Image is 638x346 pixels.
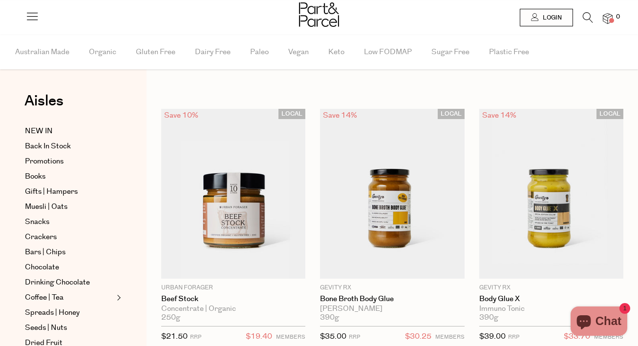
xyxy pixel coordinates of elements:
[320,109,360,122] div: Save 14%
[25,141,114,152] a: Back In Stock
[479,305,623,313] div: Immuno Tonic
[568,306,630,338] inbox-online-store-chat: Shopify online store chat
[25,156,64,167] span: Promotions
[320,295,464,304] a: Bone Broth Body Glue
[25,322,114,334] a: Seeds | Nuts
[405,330,431,343] span: $30.25
[25,201,114,213] a: Muesli | Oats
[25,171,45,183] span: Books
[479,109,623,279] img: Body Glue X
[489,35,529,69] span: Plastic Free
[190,333,201,341] small: RRP
[15,35,69,69] span: Australian Made
[299,2,339,27] img: Part&Parcel
[25,141,71,152] span: Back In Stock
[114,292,121,304] button: Expand/Collapse Coffee | Tea
[161,313,180,322] span: 250g
[479,284,623,292] p: Gevity RX
[25,125,114,137] a: NEW IN
[25,231,57,243] span: Crackers
[564,330,590,343] span: $33.70
[25,201,67,213] span: Muesli | Oats
[328,35,344,69] span: Keto
[320,331,346,342] span: $35.00
[438,109,465,119] span: LOCAL
[479,313,498,322] span: 390g
[25,262,114,273] a: Chocolate
[25,246,114,258] a: Bars | Chips
[161,109,305,279] img: Beef Stock
[25,262,59,273] span: Chocolate
[596,109,623,119] span: LOCAL
[89,35,116,69] span: Organic
[161,331,188,342] span: $21.50
[25,246,65,258] span: Bars | Chips
[161,109,201,122] div: Save 10%
[195,35,231,69] span: Dairy Free
[25,292,114,304] a: Coffee | Tea
[520,9,573,26] a: Login
[25,231,114,243] a: Crackers
[246,330,272,343] span: $19.40
[25,307,114,319] a: Spreads | Honey
[349,333,360,341] small: RRP
[479,331,506,342] span: $39.00
[540,14,562,22] span: Login
[276,333,305,341] small: MEMBERS
[431,35,469,69] span: Sugar Free
[320,109,464,279] img: Bone Broth Body Glue
[479,109,519,122] div: Save 14%
[603,13,613,23] a: 0
[25,307,80,319] span: Spreads | Honey
[250,35,269,69] span: Paleo
[25,322,67,334] span: Seeds | Nuts
[25,277,114,288] a: Drinking Chocolate
[25,171,114,183] a: Books
[288,35,309,69] span: Vegan
[364,35,412,69] span: Low FODMAP
[435,333,465,341] small: MEMBERS
[25,156,114,167] a: Promotions
[25,292,64,304] span: Coffee | Tea
[508,333,519,341] small: RRP
[594,333,623,341] small: MEMBERS
[25,125,53,137] span: NEW IN
[320,284,464,292] p: Gevity RX
[25,216,114,228] a: Snacks
[161,284,305,292] p: Urban Forager
[24,94,64,118] a: Aisles
[161,295,305,304] a: Beef Stock
[136,35,175,69] span: Gluten Free
[614,13,622,21] span: 0
[25,186,78,198] span: Gifts | Hampers
[24,90,64,112] span: Aisles
[320,313,339,322] span: 390g
[25,216,49,228] span: Snacks
[25,277,90,288] span: Drinking Chocolate
[320,305,464,313] div: [PERSON_NAME]
[25,186,114,198] a: Gifts | Hampers
[278,109,305,119] span: LOCAL
[479,295,623,304] a: Body Glue X
[161,305,305,313] div: Concentrate | Organic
